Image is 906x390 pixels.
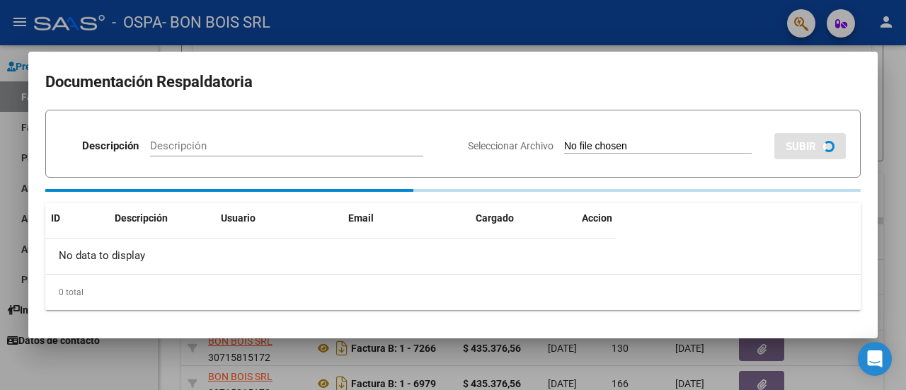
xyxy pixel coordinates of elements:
datatable-header-cell: Cargado [470,203,576,234]
span: SUBIR [786,140,816,153]
span: Accion [582,212,612,224]
datatable-header-cell: Usuario [215,203,343,234]
span: Descripción [115,212,168,224]
span: Seleccionar Archivo [468,140,554,151]
span: Usuario [221,212,256,224]
datatable-header-cell: Descripción [109,203,215,234]
datatable-header-cell: Email [343,203,470,234]
datatable-header-cell: ID [45,203,109,234]
span: ID [51,212,60,224]
datatable-header-cell: Accion [576,203,647,234]
div: Open Intercom Messenger [858,342,892,376]
span: Cargado [476,212,514,224]
button: SUBIR [774,133,846,159]
div: No data to display [45,239,616,274]
h2: Documentación Respaldatoria [45,69,861,96]
span: Email [348,212,374,224]
div: 0 total [45,275,861,310]
p: Descripción [82,138,139,154]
